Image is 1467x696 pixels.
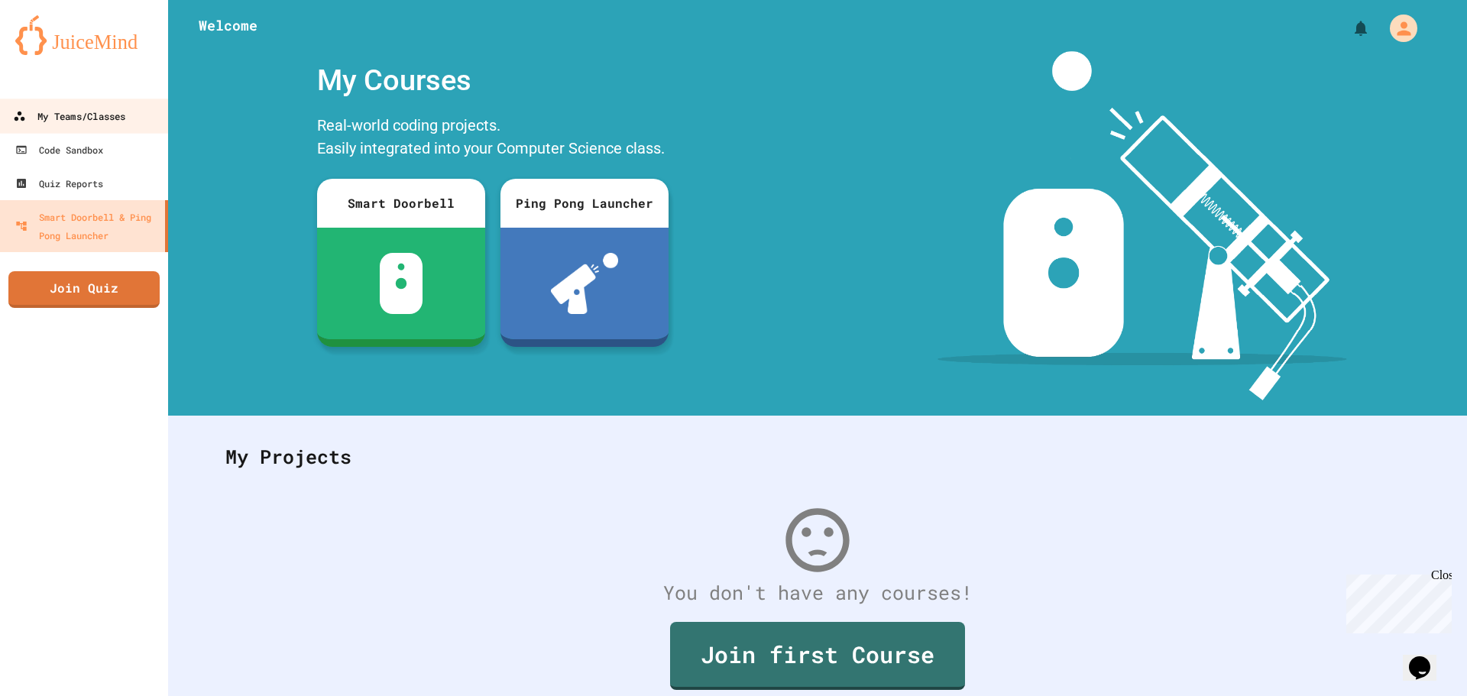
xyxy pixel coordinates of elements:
[15,15,153,55] img: logo-orange.svg
[1374,11,1421,46] div: My Account
[670,622,965,690] a: Join first Course
[380,253,423,314] img: sdb-white.svg
[500,179,669,228] div: Ping Pong Launcher
[8,271,160,308] a: Join Quiz
[15,141,103,159] div: Code Sandbox
[210,578,1425,607] div: You don't have any courses!
[1403,635,1452,681] iframe: chat widget
[1340,568,1452,633] iframe: chat widget
[317,179,485,228] div: Smart Doorbell
[15,174,103,193] div: Quiz Reports
[551,253,619,314] img: ppl-with-ball.png
[309,110,676,167] div: Real-world coding projects. Easily integrated into your Computer Science class.
[6,6,105,97] div: Chat with us now!Close
[15,208,159,244] div: Smart Doorbell & Ping Pong Launcher
[1323,15,1374,41] div: My Notifications
[938,51,1347,400] img: banner-image-my-projects.png
[13,107,125,126] div: My Teams/Classes
[210,427,1425,487] div: My Projects
[309,51,676,110] div: My Courses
